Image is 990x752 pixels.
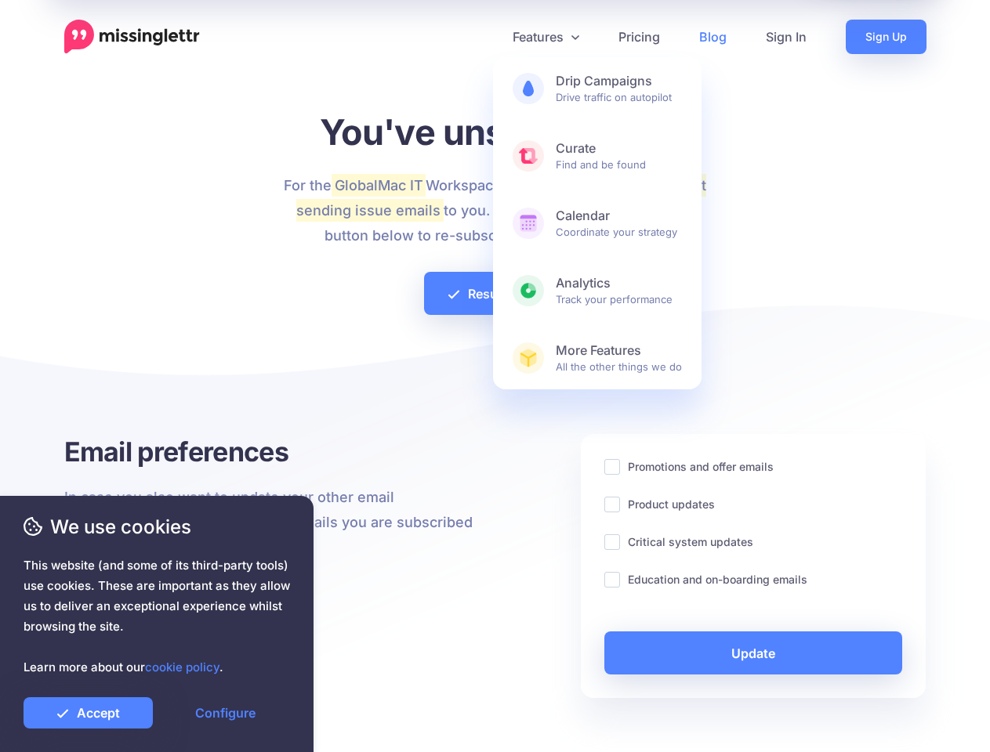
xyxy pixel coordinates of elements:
a: Sign In [746,20,826,54]
span: Drive traffic on autopilot [556,73,682,104]
b: Drip Campaigns [556,73,682,89]
h3: Email preferences [64,434,484,469]
b: Analytics [556,275,682,291]
a: CurateFind and be found [493,125,702,187]
a: Update [604,631,903,674]
a: Sign Up [846,20,927,54]
a: AnalyticsTrack your performance [493,259,702,322]
a: Features [493,20,599,54]
a: Blog [680,20,746,54]
a: CalendarCoordinate your strategy [493,192,702,255]
div: Features [493,57,702,389]
a: Configure [161,697,290,728]
a: Drip CampaignsDrive traffic on autopilot [493,57,702,120]
a: More FeaturesAll the other things we do [493,327,702,389]
a: Accept [24,697,153,728]
b: Calendar [556,208,682,224]
a: Pricing [599,20,680,54]
p: In case you also want to update your other email preferences, below are the other emails you are ... [64,485,484,560]
b: More Features [556,342,682,359]
p: For the Workspace, we'll no longer send to you. If this was a mistake click the button below to r... [274,173,716,248]
label: Critical system updates [628,533,753,551]
span: Track your performance [556,275,682,306]
span: Find and be found [556,140,682,172]
b: Curate [556,140,682,157]
a: cookie policy [145,660,219,674]
label: Product updates [628,495,715,513]
label: Education and on-boarding emails [628,570,807,588]
span: We use cookies [24,513,290,540]
span: This website (and some of its third-party tools) use cookies. These are important as they allow u... [24,555,290,678]
span: All the other things we do [556,342,682,374]
h1: You've unsubscribed [274,110,716,154]
label: Promotions and offer emails [628,457,774,475]
span: Coordinate your strategy [556,208,682,239]
mark: GlobalMac IT [332,174,426,196]
mark: Content sending issue emails [296,174,706,221]
a: Resubscribe [424,272,566,315]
